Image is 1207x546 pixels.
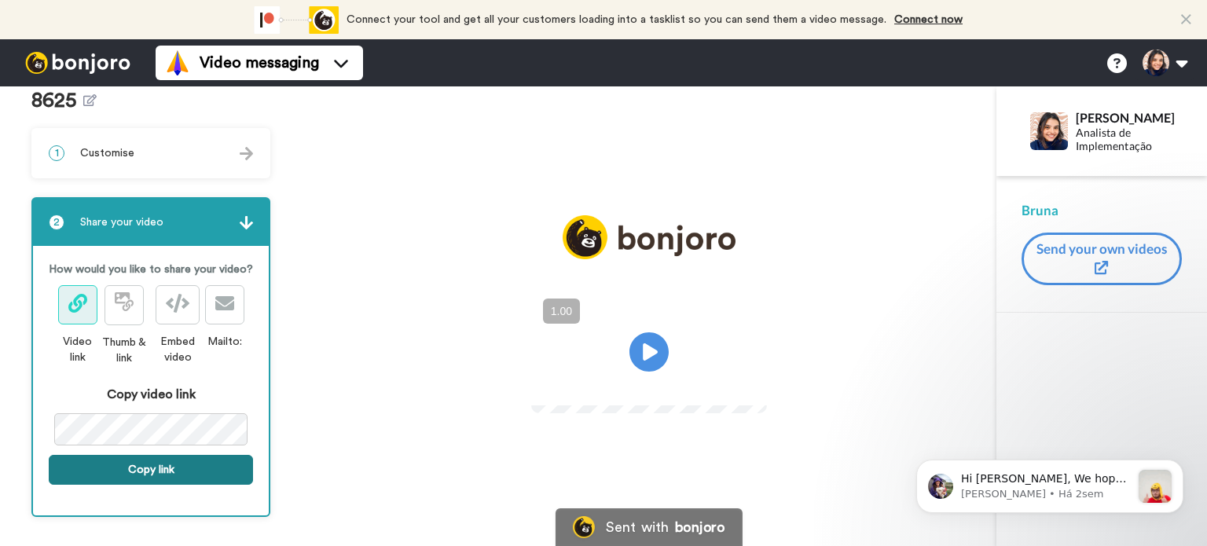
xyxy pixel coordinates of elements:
[252,6,339,34] div: animation
[675,520,725,534] div: bonjoro
[1030,112,1068,150] img: Profile Image
[150,334,205,365] div: Embed video
[240,147,253,160] img: arrow.svg
[200,52,319,74] span: Video messaging
[97,335,150,366] div: Thumb & link
[165,50,190,75] img: vm-color.svg
[240,216,253,229] img: arrow.svg
[347,14,886,25] span: Connect your tool and get all your customers loading into a tasklist so you can send them a video...
[80,145,134,161] span: Customise
[205,334,244,350] div: Mailto:
[49,145,64,161] span: 1
[1076,110,1181,125] div: [PERSON_NAME]
[556,508,743,546] a: Bonjoro LogoSent withbonjoro
[49,262,253,277] p: How would you like to share your video?
[1076,126,1181,153] div: Analista de Implementação
[893,428,1207,538] iframe: Intercom notifications mensagem
[1022,233,1182,285] button: Send your own videos
[49,455,253,485] button: Copy link
[31,128,270,178] div: 1Customise
[49,385,253,404] div: Copy video link
[80,214,163,230] span: Share your video
[57,334,98,365] div: Video link
[31,90,83,112] span: 8625
[894,14,963,25] a: Connect now
[49,214,64,230] span: 2
[737,376,753,392] img: Full screen
[606,520,669,534] div: Sent with
[563,215,736,260] img: logo_full.png
[19,52,137,74] img: bj-logo-header-white.svg
[1022,201,1182,220] div: Bruna
[573,516,595,538] img: Bonjoro Logo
